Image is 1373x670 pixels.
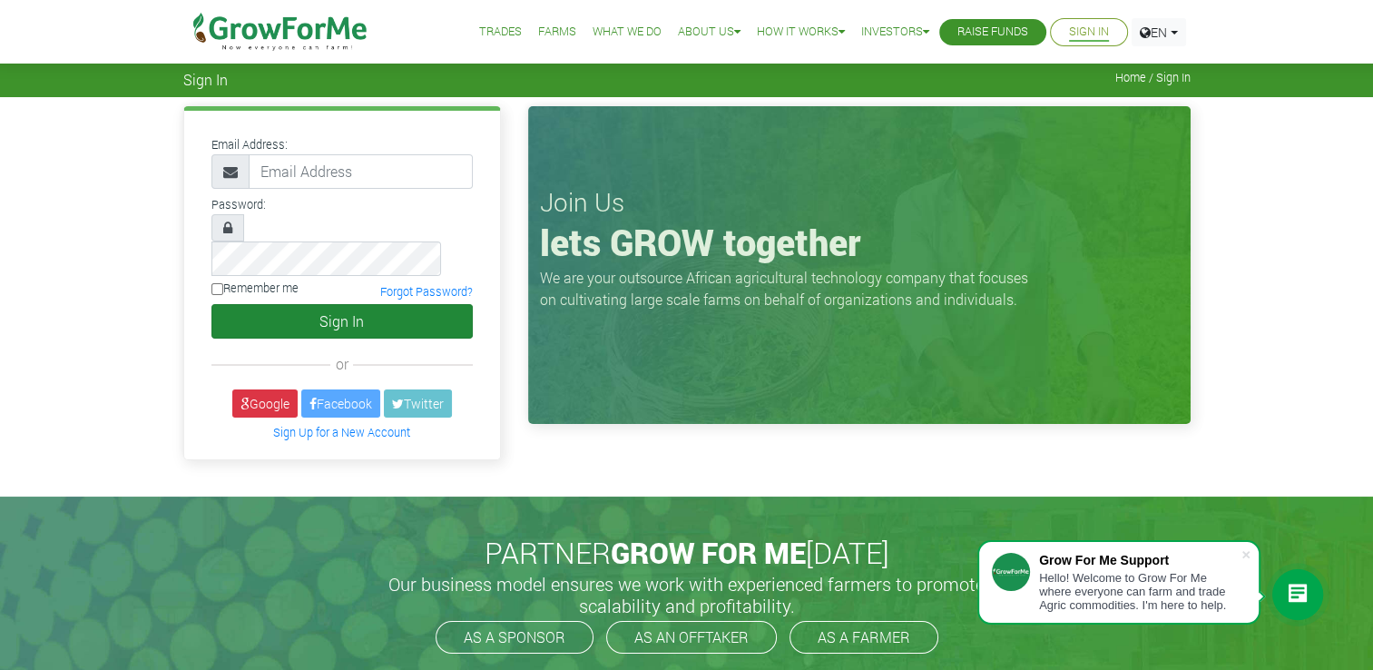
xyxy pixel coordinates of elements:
[757,23,845,42] a: How it Works
[1039,553,1241,567] div: Grow For Me Support
[1039,571,1241,612] div: Hello! Welcome to Grow For Me where everyone can farm and trade Agric commodities. I'm here to help.
[436,621,593,654] a: AS A SPONSOR
[211,136,288,153] label: Email Address:
[957,23,1028,42] a: Raise Funds
[1132,18,1186,46] a: EN
[232,389,298,418] a: Google
[538,23,576,42] a: Farms
[211,283,223,295] input: Remember me
[183,71,228,88] span: Sign In
[1115,71,1191,84] span: Home / Sign In
[540,187,1179,218] h3: Join Us
[211,353,473,375] div: or
[611,533,806,572] span: GROW FOR ME
[1069,23,1109,42] a: Sign In
[540,267,1039,310] p: We are your outsource African agricultural technology company that focuses on cultivating large s...
[369,573,1005,616] h5: Our business model ensures we work with experienced farmers to promote scalability and profitabil...
[273,425,410,439] a: Sign Up for a New Account
[191,536,1183,570] h2: PARTNER [DATE]
[606,621,777,654] a: AS AN OFFTAKER
[211,196,266,213] label: Password:
[861,23,929,42] a: Investors
[593,23,662,42] a: What We Do
[540,221,1179,264] h1: lets GROW together
[211,280,299,297] label: Remember me
[211,304,473,339] button: Sign In
[249,154,473,189] input: Email Address
[678,23,740,42] a: About Us
[380,284,473,299] a: Forgot Password?
[479,23,522,42] a: Trades
[789,621,938,654] a: AS A FARMER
